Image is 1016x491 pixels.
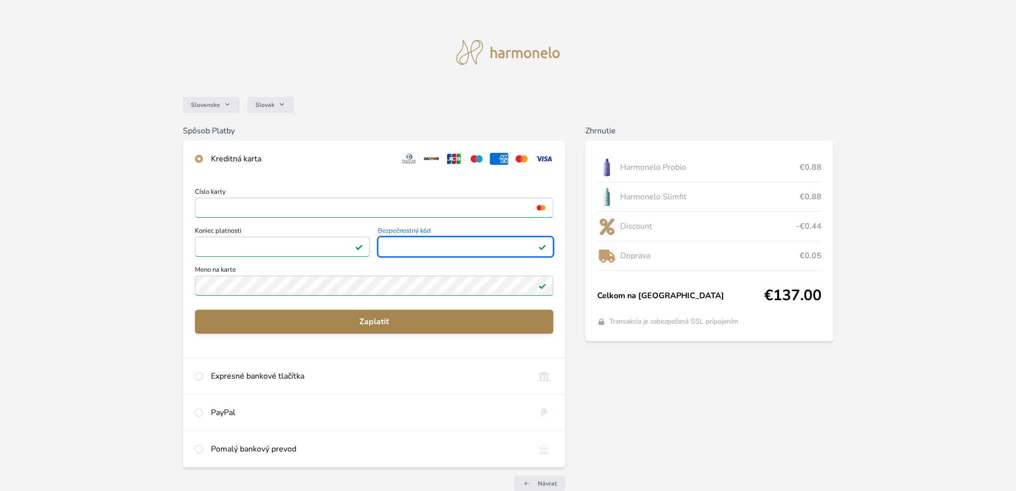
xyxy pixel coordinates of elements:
div: Kreditná karta [211,153,392,165]
span: Discount [620,220,796,232]
img: maestro.svg [467,153,486,165]
img: logo.svg [456,40,560,65]
img: delivery-lo.png [597,243,616,268]
span: Zaplatiť [203,316,545,328]
img: SLIMFIT_se_stinem_x-lo.jpg [597,184,616,209]
button: Slovak [247,97,294,113]
span: €0.88 [799,191,821,203]
img: Pole je platné [538,282,546,290]
span: Transakcia je zabezpečená SSL pripojením [609,317,738,327]
span: Koniec platnosti [195,228,370,237]
div: PayPal [211,407,527,419]
span: €0.05 [799,250,821,262]
img: amex.svg [490,153,508,165]
h6: Zhrnutie [585,125,834,137]
img: mc [534,203,548,212]
img: paypal.svg [535,407,553,419]
span: Návrat [538,480,557,488]
button: Slovensko [183,97,239,113]
span: Celkom na [GEOGRAPHIC_DATA] [597,290,764,302]
span: €0.88 [799,161,821,173]
img: diners.svg [400,153,418,165]
span: Doprava [620,250,800,262]
span: Meno na karte [195,267,553,276]
div: Pomalý bankový prevod [211,443,527,455]
span: Harmonelo Slimfit [620,191,800,203]
img: CLEAN_PROBIO_se_stinem_x-lo.jpg [597,155,616,180]
span: -€0.44 [796,220,821,232]
span: Harmonelo Probio [620,161,800,173]
img: discount-lo.png [597,214,616,239]
img: mc.svg [512,153,531,165]
img: Pole je platné [538,243,546,251]
img: discover.svg [422,153,441,165]
span: Číslo karty [195,189,553,198]
h6: Spôsob Platby [183,125,565,137]
img: visa.svg [535,153,553,165]
button: Zaplatiť [195,310,553,334]
img: bankTransfer_IBAN.svg [535,443,553,455]
div: Expresné bankové tlačítka [211,370,527,382]
iframe: Iframe pre bezpečnostný kód [382,240,549,254]
img: Pole je platné [355,243,363,251]
span: Bezpečnostný kód [378,228,553,237]
img: onlineBanking_SK.svg [535,370,553,382]
iframe: Iframe pre číslo karty [199,201,549,215]
span: €137.00 [764,287,821,305]
img: jcb.svg [445,153,463,165]
input: Meno na kartePole je platné [195,276,553,296]
iframe: Iframe pre deň vypršania platnosti [199,240,366,254]
span: Slovak [255,101,274,109]
span: Slovensko [191,101,220,109]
